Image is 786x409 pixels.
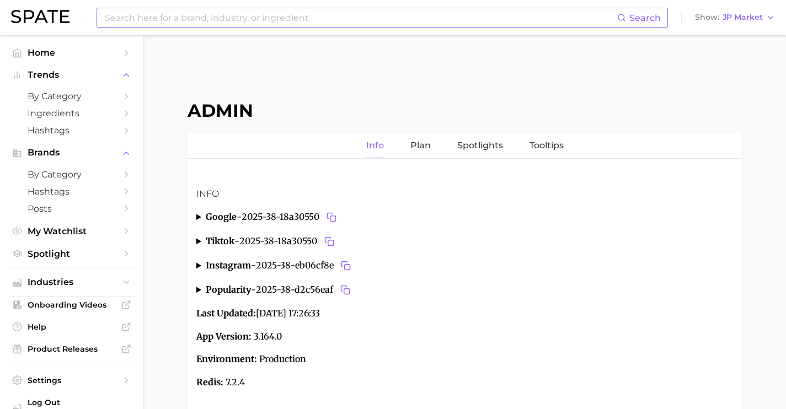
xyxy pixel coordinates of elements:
p: [DATE] 17:26:33 [196,306,733,321]
h3: Info [196,187,733,201]
span: 2025-38-eb06cf8e [256,258,354,273]
strong: Environment: [196,353,257,364]
span: 2025-38-d2c56eaf [256,282,353,298]
a: Onboarding Videos [9,297,135,313]
button: Copy 2025-38-18a30550 to clipboard [324,209,339,225]
span: Help [28,322,116,332]
button: Copy 2025-38-d2c56eaf to clipboard [338,282,353,298]
summary: tiktok-2025-38-18a30550Copy 2025-38-18a30550 to clipboard [196,234,733,249]
a: by Category [9,88,135,105]
h1: Admin [188,100,742,121]
span: Settings [28,375,116,385]
a: Product Releases [9,341,135,357]
summary: instagram-2025-38-eb06cf8eCopy 2025-38-eb06cf8e to clipboard [196,258,733,273]
a: Info [366,133,384,158]
span: Home [28,47,116,58]
strong: popularity [206,284,251,295]
span: by Category [28,91,116,101]
span: - [234,235,239,246]
a: Plan [410,133,431,158]
span: Search [629,13,661,23]
strong: Redis: [196,376,223,388]
a: Hashtags [9,183,135,200]
strong: instagram [206,260,251,271]
p: 3.164.0 [196,330,733,344]
button: Industries [9,274,135,290]
input: Search here for a brand, industry, or ingredient [104,8,617,27]
span: My Watchlist [28,226,116,236]
button: ShowJP Market [692,10,778,25]
button: Copy 2025-38-18a30550 to clipboard [322,234,337,249]
button: Brands [9,144,135,161]
span: Show [695,14,719,20]
a: Tooltips [530,133,564,158]
a: My Watchlist [9,223,135,240]
a: Help [9,319,135,335]
a: Posts [9,200,135,217]
a: by Category [9,166,135,183]
span: - [251,260,256,271]
span: Onboarding Videos [28,300,116,310]
a: Spotlights [457,133,503,158]
span: Hashtags [28,186,116,197]
span: JP Market [723,14,763,20]
a: Spotlight [9,245,135,262]
p: 7.2.4 [196,375,733,390]
a: Ingredients [9,105,135,122]
span: Industries [28,277,116,287]
strong: tiktok [206,235,234,246]
strong: google [206,211,237,222]
span: - [237,211,242,222]
button: Copy 2025-38-eb06cf8e to clipboard [338,258,354,273]
span: Posts [28,203,116,214]
span: Brands [28,148,116,158]
summary: popularity-2025-38-d2c56eafCopy 2025-38-d2c56eaf to clipboard [196,282,733,298]
span: Spotlight [28,249,116,259]
a: Hashtags [9,122,135,139]
span: Product Releases [28,344,116,354]
strong: App Version: [196,331,252,342]
span: by Category [28,169,116,180]
span: 2025-38-18a30550 [239,234,337,249]
summary: google-2025-38-18a30550Copy 2025-38-18a30550 to clipboard [196,209,733,225]
span: Hashtags [28,125,116,136]
button: Trends [9,67,135,83]
p: Production [196,352,733,367]
span: Trends [28,70,116,80]
img: SPATE [11,10,69,23]
span: Ingredients [28,108,116,119]
span: - [251,284,256,295]
span: Log Out [28,397,126,407]
strong: Last Updated: [196,308,256,319]
a: Home [9,44,135,61]
a: Settings [9,372,135,389]
span: 2025-38-18a30550 [242,209,339,225]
